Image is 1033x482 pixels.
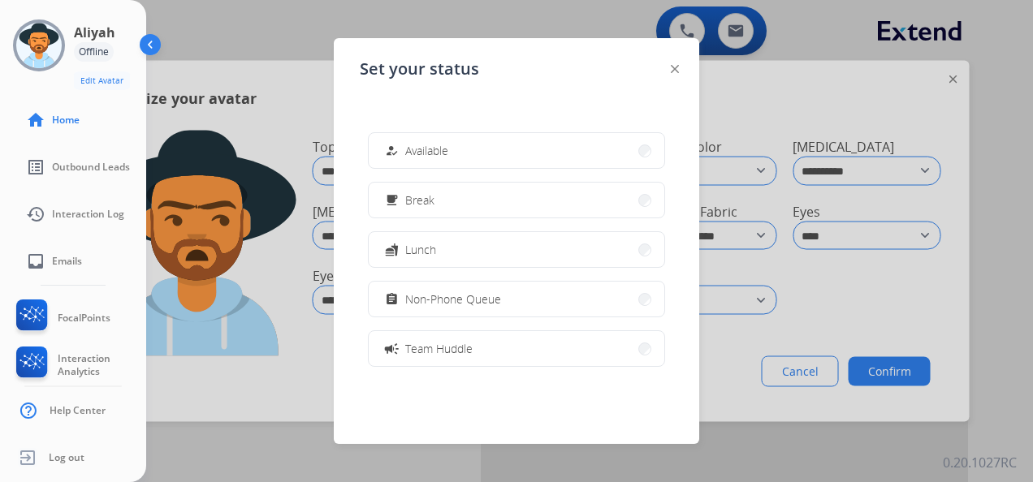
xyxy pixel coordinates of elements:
span: Break [405,192,434,209]
mat-icon: home [26,110,45,130]
img: close-button [671,65,679,73]
p: 0.20.1027RC [943,453,1017,472]
mat-icon: how_to_reg [385,144,399,157]
span: Interaction Log [52,208,124,221]
a: FocalPoints [13,299,110,337]
span: FocalPoints [58,312,110,325]
span: Log out [49,451,84,464]
span: Available [405,142,448,159]
span: Team Huddle [405,340,473,357]
span: Help Center [50,404,106,417]
button: Available [369,133,664,168]
span: Home [52,114,80,127]
h3: Aliyah [74,23,115,42]
button: Team Huddle [369,331,664,366]
button: Edit Avatar [74,71,130,90]
mat-icon: assignment [385,292,399,306]
span: Non-Phone Queue [405,290,501,308]
img: avatar [16,23,62,68]
mat-icon: list_alt [26,157,45,177]
span: Interaction Analytics [58,352,146,378]
span: Emails [52,255,82,268]
div: Offline [74,42,114,62]
mat-icon: campaign [383,340,400,356]
span: Set your status [360,58,479,80]
button: Lunch [369,232,664,267]
button: Non-Phone Queue [369,282,664,316]
mat-icon: free_breakfast [385,193,399,207]
mat-icon: inbox [26,252,45,271]
mat-icon: history [26,204,45,224]
span: Lunch [405,241,436,258]
button: Break [369,183,664,217]
span: Outbound Leads [52,161,130,174]
a: Interaction Analytics [13,346,146,384]
mat-icon: fastfood [385,243,399,256]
